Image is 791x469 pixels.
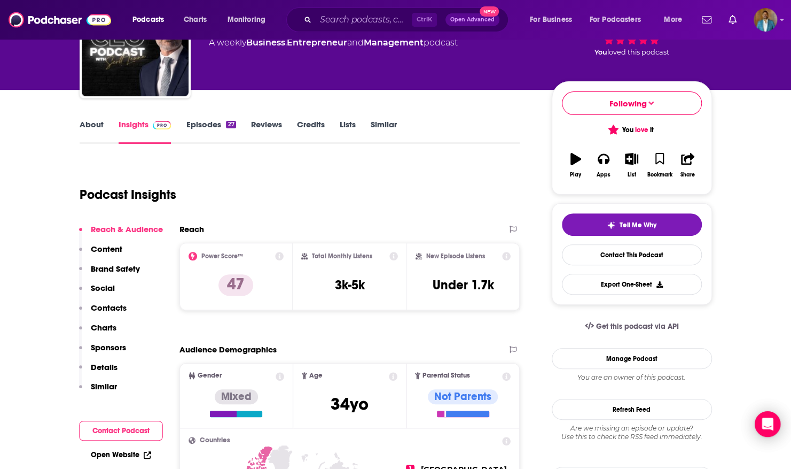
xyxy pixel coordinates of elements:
button: Play [562,146,590,184]
p: Brand Safety [91,264,140,274]
p: Reach & Audience [91,224,163,234]
span: Parental Status [422,372,470,379]
h2: Total Monthly Listens [312,252,372,260]
a: Credits [297,119,325,144]
h3: Under 1.7k [433,277,494,293]
span: Gender [198,372,222,379]
span: Get this podcast via API [596,322,678,331]
span: For Business [530,12,572,27]
span: Monitoring [228,12,265,27]
span: Open Advanced [450,17,495,22]
button: Contact Podcast [79,421,163,441]
p: 47 [218,274,253,296]
a: Episodes27 [186,119,236,144]
a: Contact This Podcast [562,244,702,265]
div: Mixed [215,389,258,404]
img: Podchaser - Follow, Share and Rate Podcasts [9,10,111,30]
h2: New Episode Listens [426,252,485,260]
button: Charts [79,322,116,342]
span: loved this podcast [607,48,669,56]
span: Tell Me Why [620,221,656,229]
a: Get this podcast via API [576,313,687,340]
a: Show notifications dropdown [724,11,741,29]
button: Open AdvancedNew [445,13,499,26]
button: Contacts [79,303,127,322]
button: Bookmark [646,146,673,184]
p: Content [91,244,122,254]
button: Social [79,283,115,303]
a: InsightsPodchaser Pro [119,119,171,144]
span: love [635,126,648,134]
a: Show notifications dropdown [698,11,716,29]
h2: Reach [179,224,204,234]
button: You love it [562,119,702,140]
span: New [480,6,499,17]
div: You are an owner of this podcast. [552,373,712,382]
div: Not Parents [428,389,498,404]
a: Business [246,37,285,48]
img: Podchaser Pro [153,121,171,129]
button: Show profile menu [754,8,777,32]
div: Apps [597,172,610,178]
span: More [664,12,682,27]
button: Sponsors [79,342,126,362]
p: Contacts [91,303,127,313]
button: open menu [522,11,585,28]
span: Ctrl K [412,13,437,27]
button: tell me why sparkleTell Me Why [562,213,702,236]
a: Open Website [91,450,151,459]
button: Content [79,244,122,264]
button: Following [562,91,702,115]
button: open menu [656,11,695,28]
span: You it [609,126,654,134]
a: Reviews [251,119,282,144]
div: Bookmark [647,172,672,178]
a: Management [364,37,424,48]
span: Podcasts [132,12,164,27]
span: Charts [184,12,207,27]
img: User Profile [754,8,777,32]
span: and [347,37,364,48]
button: List [617,146,645,184]
span: You [594,48,607,56]
img: tell me why sparkle [607,221,615,229]
div: Share [680,172,695,178]
button: Apps [590,146,617,184]
a: Similar [371,119,397,144]
span: Following [609,98,647,109]
div: Are we missing an episode or update? Use this to check the RSS feed immediately. [552,424,712,441]
a: Lists [340,119,356,144]
a: Manage Podcast [552,348,712,369]
a: Entrepreneur [287,37,347,48]
div: List [628,172,636,178]
div: 27 [226,121,236,128]
input: Search podcasts, credits, & more... [316,11,412,28]
span: Logged in as smortier42491 [754,8,777,32]
h1: Podcast Insights [80,187,176,203]
p: Charts [91,322,116,333]
button: Reach & Audience [79,224,163,244]
span: Countries [200,437,230,444]
span: , [285,37,287,48]
button: Refresh Feed [552,399,712,420]
button: open menu [220,11,279,28]
p: Details [91,362,118,372]
span: Age [309,372,323,379]
button: Details [79,362,118,382]
p: Social [91,283,115,293]
a: About [80,119,104,144]
a: Charts [177,11,213,28]
button: Similar [79,381,117,401]
h2: Power Score™ [201,252,243,260]
span: 34 yo [331,394,369,414]
button: Brand Safety [79,264,140,283]
button: Share [673,146,701,184]
div: A weekly podcast [209,36,458,49]
span: For Podcasters [590,12,641,27]
div: Open Intercom Messenger [755,411,780,437]
div: Search podcasts, credits, & more... [296,7,519,32]
button: Export One-Sheet [562,274,702,295]
h3: 3k-5k [334,277,364,293]
p: Sponsors [91,342,126,352]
